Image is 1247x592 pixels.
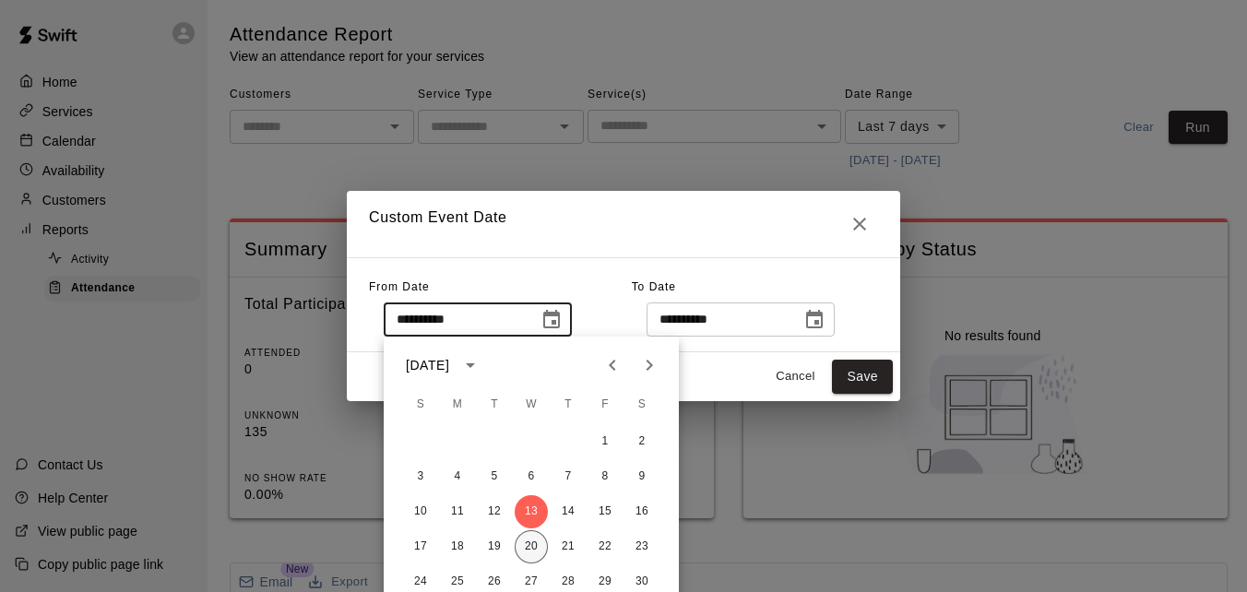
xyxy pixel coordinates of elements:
[552,530,585,563] button: 21
[404,386,437,423] span: Sunday
[588,386,622,423] span: Friday
[766,362,825,391] button: Cancel
[369,280,430,293] span: From Date
[588,460,622,493] button: 8
[515,460,548,493] button: 6
[796,302,833,338] button: Choose date, selected date is Aug 20, 2025
[625,530,659,563] button: 23
[552,495,585,528] button: 14
[404,530,437,563] button: 17
[441,460,474,493] button: 4
[631,347,668,384] button: Next month
[588,495,622,528] button: 15
[832,360,893,394] button: Save
[588,425,622,458] button: 1
[478,530,511,563] button: 19
[478,495,511,528] button: 12
[625,460,659,493] button: 9
[588,530,622,563] button: 22
[515,495,548,528] button: 13
[441,386,474,423] span: Monday
[441,495,474,528] button: 11
[552,386,585,423] span: Thursday
[404,495,437,528] button: 10
[625,425,659,458] button: 2
[478,460,511,493] button: 5
[515,530,548,563] button: 20
[455,349,486,381] button: calendar view is open, switch to year view
[404,460,437,493] button: 3
[406,356,449,375] div: [DATE]
[552,460,585,493] button: 7
[533,302,570,338] button: Choose date, selected date is Aug 13, 2025
[515,386,548,423] span: Wednesday
[625,495,659,528] button: 16
[347,191,900,257] h2: Custom Event Date
[841,206,878,243] button: Close
[441,530,474,563] button: 18
[632,280,676,293] span: To Date
[625,386,659,423] span: Saturday
[478,386,511,423] span: Tuesday
[594,347,631,384] button: Previous month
